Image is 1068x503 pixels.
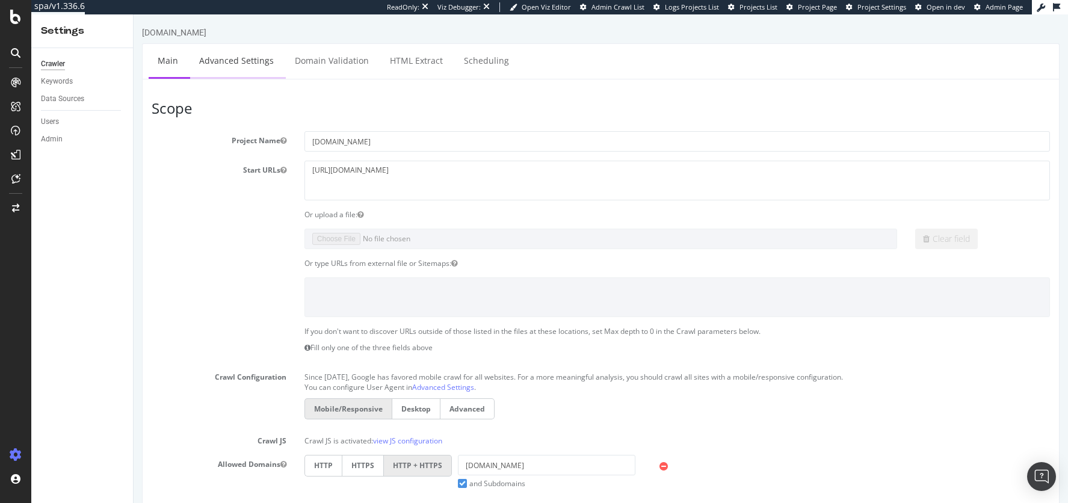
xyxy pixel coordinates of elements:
label: Crawl JS [9,417,162,431]
div: Admin [41,133,63,146]
label: Mobile/Responsive [171,384,258,405]
button: Start URLs [147,150,153,161]
label: Project Name [9,117,162,131]
a: Logs Projects List [653,2,719,12]
div: Users [41,116,59,128]
a: Main [15,29,54,63]
button: Project Name [147,121,153,131]
p: Since [DATE], Google has favored mobile crawl for all websites. For a more meaningful analysis, y... [171,353,916,368]
button: Allowed Domains [147,445,153,455]
label: HTTP [171,440,208,461]
div: Crawler [41,58,65,70]
p: Fill only one of the three fields above [171,328,916,338]
a: Admin Page [974,2,1023,12]
div: Data Sources [41,93,84,105]
span: Project Page [798,2,837,11]
label: HTTP + HTTPS [250,440,318,461]
label: Allowed Domains [9,440,162,455]
div: ReadOnly: [387,2,419,12]
a: Domain Validation [152,29,244,63]
div: Or upload a file: [162,195,925,205]
label: Crawl Configuration [9,353,162,368]
span: Project Settings [857,2,906,11]
label: Start URLs [9,146,162,161]
a: Advanced Settings [279,368,341,378]
a: Project Page [786,2,837,12]
textarea: [URL][DOMAIN_NAME] [171,146,916,185]
div: Open Intercom Messenger [1027,462,1056,491]
label: Advanced [307,384,361,405]
a: view JS configuration [239,421,309,431]
a: Crawler [41,58,125,70]
div: Settings [41,24,123,38]
a: Data Sources [41,93,125,105]
a: Project Settings [846,2,906,12]
span: Logs Projects List [665,2,719,11]
a: Users [41,116,125,128]
span: Admin Page [986,2,1023,11]
a: Advanced Settings [57,29,149,63]
span: Open in dev [927,2,965,11]
label: and Subdomains [324,464,392,474]
a: Projects List [728,2,777,12]
div: Viz Debugger: [437,2,481,12]
div: Keywords [41,75,73,88]
p: Crawl JS is activated: [171,417,916,431]
a: Admin Crawl List [580,2,644,12]
p: If you don't want to discover URLs outside of those listed in the files at these locations, set M... [171,312,916,322]
div: Or type URLs from external file or Sitemaps: [162,244,925,254]
a: Open Viz Editor [510,2,571,12]
label: HTTPS [208,440,250,461]
p: You can configure User Agent in . [171,368,916,378]
a: Scheduling [321,29,384,63]
span: Projects List [739,2,777,11]
h3: Scope [18,86,916,102]
a: Open in dev [915,2,965,12]
label: Desktop [258,384,307,405]
a: HTML Extract [247,29,318,63]
a: Keywords [41,75,125,88]
div: [DOMAIN_NAME] [8,12,73,24]
a: Admin [41,133,125,146]
span: Open Viz Editor [522,2,571,11]
span: Admin Crawl List [591,2,644,11]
